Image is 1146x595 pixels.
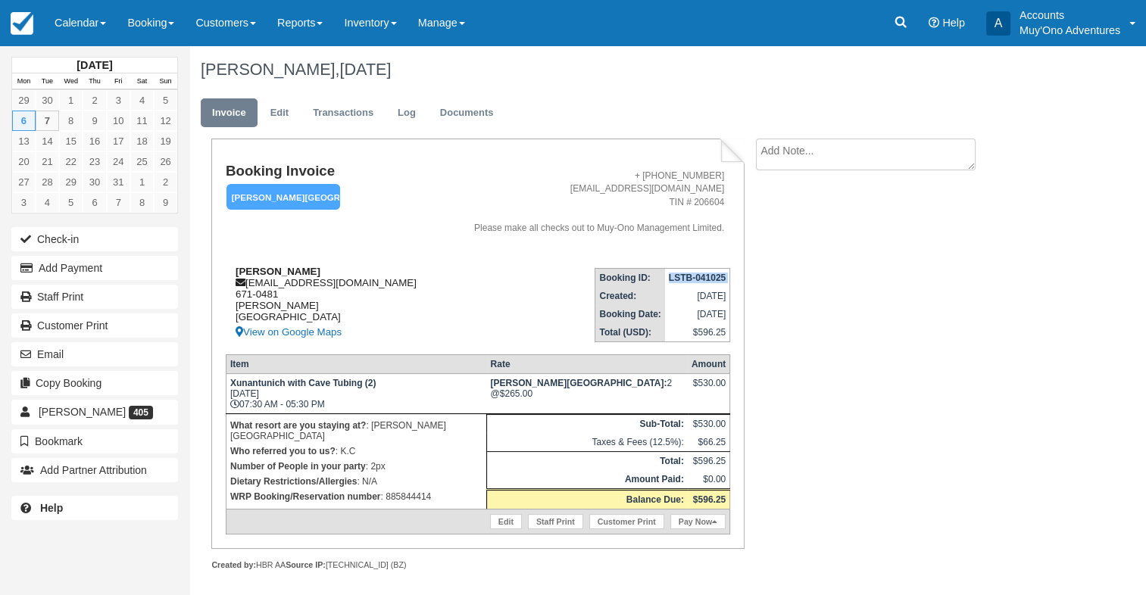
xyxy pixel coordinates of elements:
[107,192,130,213] a: 7
[487,489,688,509] th: Balance Due:
[11,256,178,280] button: Add Payment
[154,90,177,111] a: 5
[11,400,178,424] a: [PERSON_NAME] 405
[688,451,730,470] td: $596.25
[130,131,154,151] a: 18
[154,131,177,151] a: 19
[487,414,688,433] th: Sub-Total:
[59,73,83,90] th: Wed
[83,111,106,131] a: 9
[83,73,106,90] th: Thu
[83,192,106,213] a: 6
[230,420,366,431] strong: What resort are you staying at?
[230,474,482,489] p: : N/A
[487,373,688,413] td: 2 @
[12,90,36,111] a: 29
[12,111,36,131] a: 6
[259,98,300,128] a: Edit
[12,131,36,151] a: 13
[154,172,177,192] a: 2
[154,73,177,90] th: Sun
[39,406,126,418] span: [PERSON_NAME]
[154,111,177,131] a: 12
[230,461,366,472] strong: Number of People in your party
[226,164,439,179] h1: Booking Invoice
[490,514,522,529] a: Edit
[692,378,726,400] div: $530.00
[688,433,730,452] td: $66.25
[445,170,725,235] address: + [PHONE_NUMBER] [EMAIL_ADDRESS][DOMAIN_NAME] TIN # 206604 Please make all checks out to Muy-Ono ...
[236,322,439,341] a: View on Google Maps
[11,285,178,309] a: Staff Print
[36,192,59,213] a: 4
[107,131,130,151] a: 17
[693,494,726,505] strong: $596.25
[130,73,154,90] th: Sat
[429,98,505,128] a: Documents
[12,172,36,192] a: 27
[528,514,583,529] a: Staff Print
[339,60,391,79] span: [DATE]
[36,73,59,90] th: Tue
[688,354,730,373] th: Amount
[230,491,380,502] strong: WRP Booking/Reservation number
[201,61,1038,79] h1: [PERSON_NAME],
[11,429,178,453] button: Bookmark
[595,287,665,305] th: Created:
[36,172,59,192] a: 28
[226,184,340,210] em: [PERSON_NAME][GEOGRAPHIC_DATA]
[107,151,130,172] a: 24
[130,90,154,111] a: 4
[11,342,178,366] button: Email
[986,11,1010,36] div: A
[130,151,154,172] a: 25
[59,192,83,213] a: 5
[11,12,33,35] img: checkfront-main-nav-mini-logo.png
[665,287,730,305] td: [DATE]
[230,418,482,444] p: : [PERSON_NAME][GEOGRAPHIC_DATA]
[230,476,357,487] strong: Dietary Restrictions/Allergies
[59,172,83,192] a: 29
[201,98,258,128] a: Invoice
[942,17,965,29] span: Help
[154,192,177,213] a: 9
[301,98,385,128] a: Transactions
[487,354,688,373] th: Rate
[83,151,106,172] a: 23
[286,560,326,569] strong: Source IP:
[11,458,178,482] button: Add Partner Attribution
[36,131,59,151] a: 14
[669,273,726,283] strong: LSTB-041025
[595,305,665,323] th: Booking Date:
[230,378,376,388] strong: Xunantunich with Cave Tubing (2)
[500,388,532,399] span: $265.00
[107,90,130,111] a: 3
[226,354,486,373] th: Item
[36,111,59,131] a: 7
[107,73,130,90] th: Fri
[130,192,154,213] a: 8
[230,459,482,474] p: : 2px
[1020,23,1120,38] p: Muy'Ono Adventures
[83,172,106,192] a: 30
[688,414,730,433] td: $530.00
[670,514,726,529] a: Pay Now
[230,489,482,504] p: : 885844414
[386,98,427,128] a: Log
[83,131,106,151] a: 16
[236,266,320,277] strong: [PERSON_NAME]
[665,323,730,342] td: $596.25
[11,313,178,338] a: Customer Print
[665,305,730,323] td: [DATE]
[77,59,112,71] strong: [DATE]
[130,111,154,131] a: 11
[211,559,744,571] div: HBR AA [TECHNICAL_ID] (BZ)
[107,111,130,131] a: 10
[491,378,667,388] strong: Hopkins Bay Resort
[595,323,665,342] th: Total (USD):
[230,446,336,456] strong: Who referred you to us?
[487,451,688,470] th: Total:
[59,131,83,151] a: 15
[40,502,63,514] b: Help
[230,444,482,459] p: : K.C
